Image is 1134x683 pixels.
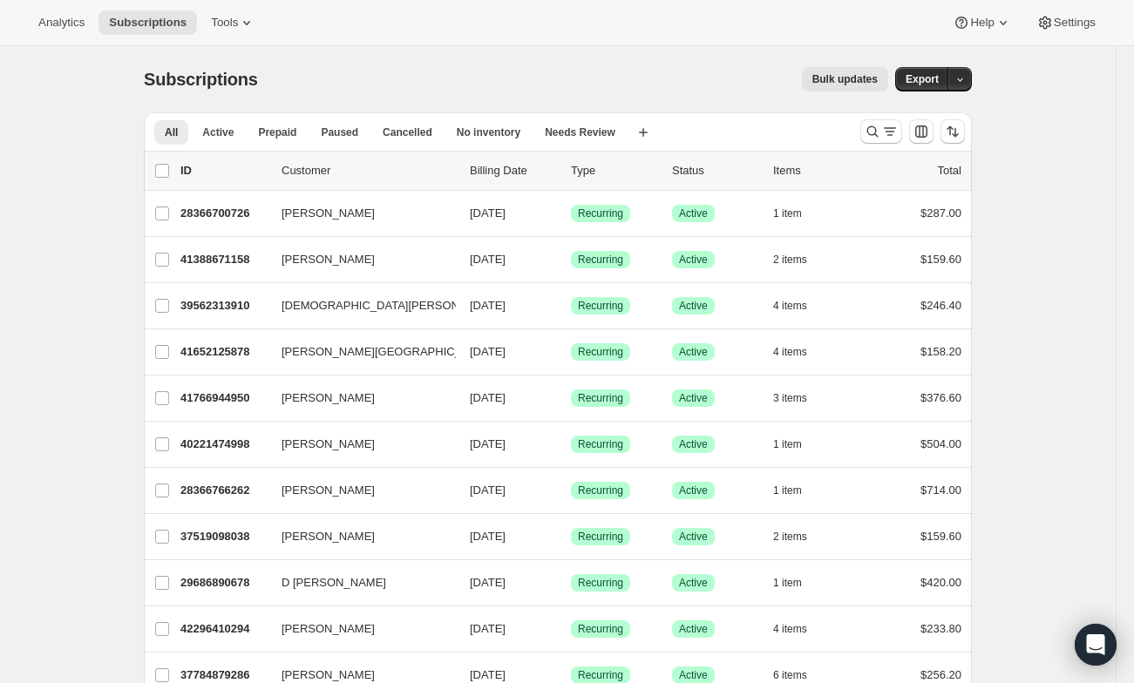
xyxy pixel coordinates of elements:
[942,10,1022,35] button: Help
[629,120,657,145] button: Create new view
[773,340,826,364] button: 4 items
[773,432,821,456] button: 1 item
[144,70,258,89] span: Subscriptions
[271,199,445,227] button: [PERSON_NAME]
[271,477,445,504] button: [PERSON_NAME]
[200,10,266,35] button: Tools
[773,391,807,405] span: 3 items
[282,620,375,638] span: [PERSON_NAME]
[578,345,623,359] span: Recurring
[920,576,961,589] span: $420.00
[180,247,961,272] div: 41388671158[PERSON_NAME][DATE]SuccessRecurringSuccessActive2 items$159.60
[282,389,375,407] span: [PERSON_NAME]
[679,206,708,220] span: Active
[470,530,506,543] span: [DATE]
[578,668,623,682] span: Recurring
[180,436,268,453] p: 40221474998
[282,162,456,179] p: Customer
[457,125,520,139] span: No inventory
[180,297,268,314] p: 39562313910
[470,253,506,266] span: [DATE]
[920,668,961,681] span: $256.20
[679,391,708,405] span: Active
[578,253,623,267] span: Recurring
[271,384,445,412] button: [PERSON_NAME]
[180,432,961,456] div: 40221474998[PERSON_NAME][DATE]SuccessRecurringSuccessActive1 item$504.00
[679,484,708,497] span: Active
[812,72,878,86] span: Bulk updates
[271,615,445,643] button: [PERSON_NAME]
[470,391,506,404] span: [DATE]
[773,253,807,267] span: 2 items
[470,484,506,497] span: [DATE]
[545,125,615,139] span: Needs Review
[773,201,821,226] button: 1 item
[271,569,445,597] button: D [PERSON_NAME]
[773,345,807,359] span: 4 items
[271,338,445,366] button: [PERSON_NAME][GEOGRAPHIC_DATA]
[1026,10,1106,35] button: Settings
[940,119,965,144] button: Sort the results
[802,67,888,91] button: Bulk updates
[38,16,85,30] span: Analytics
[180,571,961,595] div: 29686890678D [PERSON_NAME][DATE]SuccessRecurringSuccessActive1 item$420.00
[470,299,506,312] span: [DATE]
[282,343,492,361] span: [PERSON_NAME][GEOGRAPHIC_DATA]
[773,576,802,590] span: 1 item
[773,386,826,410] button: 3 items
[578,530,623,544] span: Recurring
[773,437,802,451] span: 1 item
[679,253,708,267] span: Active
[180,162,268,179] p: ID
[28,10,95,35] button: Analytics
[679,622,708,636] span: Active
[773,668,807,682] span: 6 items
[180,617,961,641] div: 42296410294[PERSON_NAME][DATE]SuccessRecurringSuccessActive4 items$233.80
[679,530,708,544] span: Active
[578,622,623,636] span: Recurring
[773,299,807,313] span: 4 items
[773,524,826,549] button: 2 items
[578,206,623,220] span: Recurring
[906,72,939,86] span: Export
[920,437,961,450] span: $504.00
[165,125,178,139] span: All
[578,437,623,451] span: Recurring
[180,162,961,179] div: IDCustomerBilling DateTypeStatusItemsTotal
[180,482,268,499] p: 28366766262
[180,201,961,226] div: 28366700726[PERSON_NAME][DATE]SuccessRecurringSuccessActive1 item$287.00
[180,528,268,545] p: 37519098038
[98,10,197,35] button: Subscriptions
[470,206,506,220] span: [DATE]
[282,574,386,592] span: D [PERSON_NAME]
[180,343,268,361] p: 41652125878
[282,528,375,545] span: [PERSON_NAME]
[383,125,432,139] span: Cancelled
[470,622,506,635] span: [DATE]
[672,162,759,179] p: Status
[920,530,961,543] span: $159.60
[920,484,961,497] span: $714.00
[773,294,826,318] button: 4 items
[773,617,826,641] button: 4 items
[180,620,268,638] p: 42296410294
[470,437,506,450] span: [DATE]
[180,524,961,549] div: 37519098038[PERSON_NAME][DATE]SuccessRecurringSuccessActive2 items$159.60
[860,119,902,144] button: Search and filter results
[1054,16,1096,30] span: Settings
[271,430,445,458] button: [PERSON_NAME]
[180,574,268,592] p: 29686890678
[1075,624,1117,666] div: Open Intercom Messenger
[679,345,708,359] span: Active
[578,391,623,405] span: Recurring
[109,16,187,30] span: Subscriptions
[773,530,807,544] span: 2 items
[773,206,802,220] span: 1 item
[271,246,445,274] button: [PERSON_NAME]
[470,668,506,681] span: [DATE]
[578,576,623,590] span: Recurring
[895,67,949,91] button: Export
[773,478,821,503] button: 1 item
[578,299,623,313] span: Recurring
[321,125,358,139] span: Paused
